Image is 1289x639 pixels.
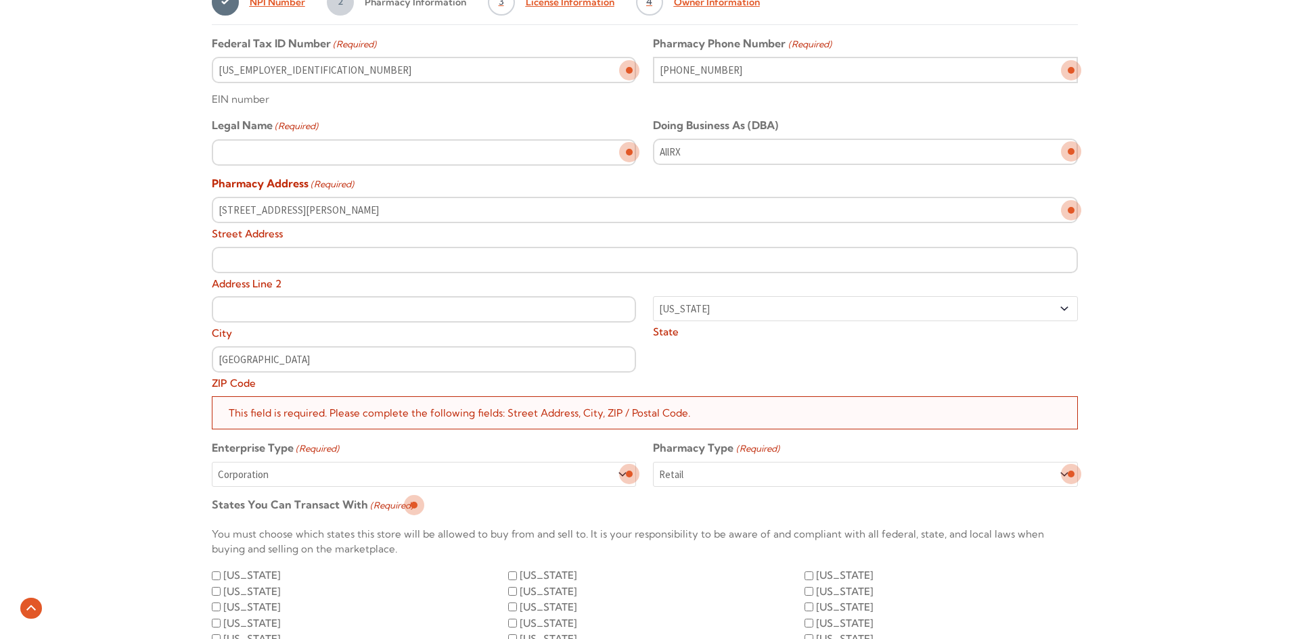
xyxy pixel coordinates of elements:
[223,568,281,583] label: [US_STATE]
[212,37,376,52] label: Federal Tax ID Number
[816,616,874,631] label: [US_STATE]
[653,441,779,456] label: Pharmacy Type
[787,37,832,52] span: (Required)
[212,273,1078,291] label: Address Line 2
[212,223,1078,241] label: Street Address
[332,37,376,52] span: (Required)
[223,584,281,599] label: [US_STATE]
[369,498,413,513] span: (Required)
[223,600,281,615] label: [US_STATE]
[653,37,831,52] label: Pharmacy Phone Number
[816,584,874,599] label: [US_STATE]
[653,118,778,133] label: Doing Business As (DBA)
[212,323,636,341] label: City
[212,396,1078,430] div: This field is required. Please complete the following fields: Street Address, City, ZIP / Postal ...
[520,616,577,631] label: [US_STATE]
[520,584,577,599] label: [US_STATE]
[212,83,636,107] div: EIN number
[816,568,874,583] label: [US_STATE]
[212,441,339,456] label: Enterprise Type
[212,118,318,134] label: Legal Name
[212,498,413,513] legend: States You Can Transact With
[735,442,779,456] span: (Required)
[212,57,636,83] input: e.g. 00-0000000
[816,600,874,615] label: [US_STATE]
[212,176,354,192] legend: Pharmacy Address
[294,442,339,456] span: (Required)
[309,177,354,192] span: (Required)
[520,568,577,583] label: [US_STATE]
[223,616,281,631] label: [US_STATE]
[273,119,318,134] span: (Required)
[212,373,636,391] label: ZIP Code
[520,600,577,615] label: [US_STATE]
[212,518,1078,567] div: You must choose which states this store will be allowed to buy from and sell to. It is your respo...
[653,321,1077,339] label: State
